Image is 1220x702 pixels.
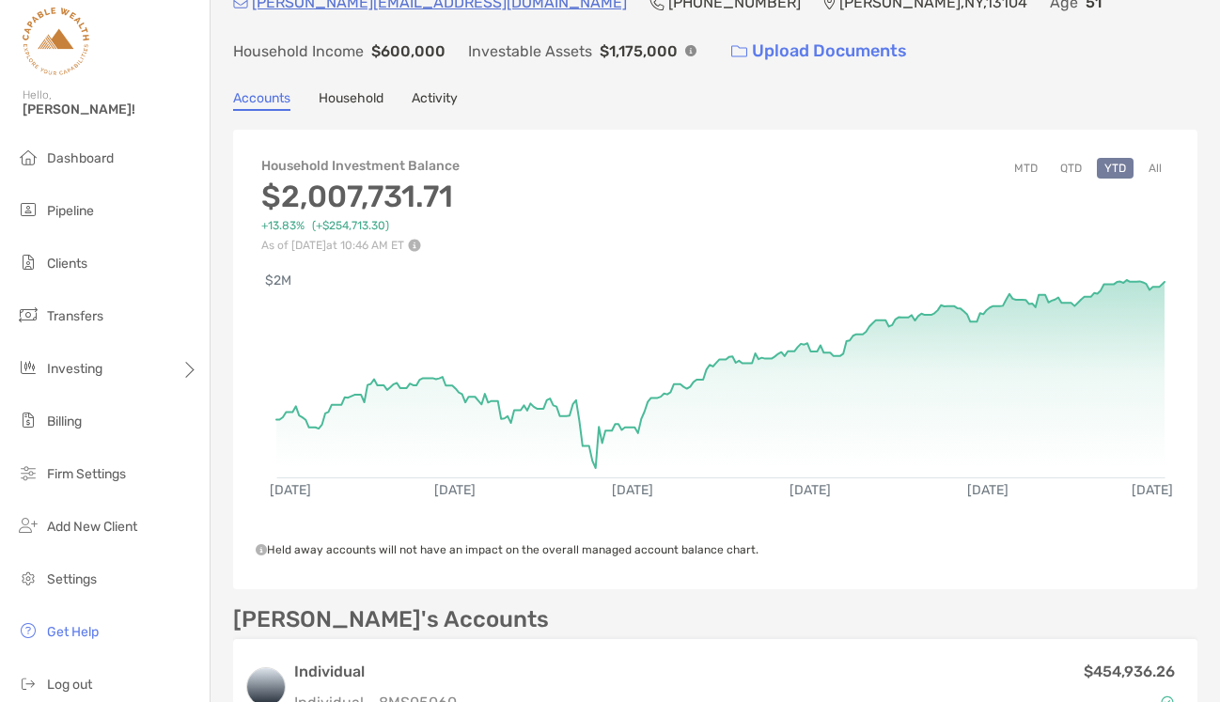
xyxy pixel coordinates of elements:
p: Investable Assets [468,39,592,63]
img: button icon [731,45,747,58]
span: Add New Client [47,519,137,535]
p: As of [DATE] at 10:46 AM ET [261,239,460,252]
img: Zoe Logo [23,8,89,75]
text: [DATE] [434,482,476,498]
img: Info Icon [685,45,696,56]
text: [DATE] [270,482,311,498]
span: Investing [47,361,102,377]
a: Accounts [233,90,290,111]
a: Household [319,90,383,111]
span: Dashboard [47,150,114,166]
span: Log out [47,677,92,693]
text: [DATE] [790,482,831,498]
button: MTD [1007,158,1045,179]
span: Clients [47,256,87,272]
p: $454,936.26 [1084,660,1175,683]
p: Household Income [233,39,364,63]
img: investing icon [17,356,39,379]
span: Firm Settings [47,466,126,482]
img: settings icon [17,567,39,589]
span: Transfers [47,308,103,324]
img: get-help icon [17,619,39,642]
span: Settings [47,571,97,587]
p: [PERSON_NAME]'s Accounts [233,608,549,632]
p: $1,175,000 [600,39,678,63]
img: transfers icon [17,304,39,326]
img: logout icon [17,672,39,694]
img: dashboard icon [17,146,39,168]
button: QTD [1053,158,1089,179]
a: Activity [412,90,458,111]
text: [DATE] [1132,482,1173,498]
img: Performance Info [408,239,421,252]
span: [PERSON_NAME]! [23,101,198,117]
span: (+$254,713.30) [312,219,389,233]
span: Get Help [47,624,99,640]
text: [DATE] [967,482,1009,498]
a: Upload Documents [719,31,919,71]
h3: $2,007,731.71 [261,179,460,214]
button: YTD [1097,158,1134,179]
img: billing icon [17,409,39,431]
h3: Individual [294,661,457,683]
p: $600,000 [371,39,446,63]
span: +13.83% [261,219,305,233]
span: Billing [47,413,82,429]
span: Pipeline [47,203,94,219]
span: Held away accounts will not have an impact on the overall managed account balance chart. [256,543,759,556]
img: pipeline icon [17,198,39,221]
img: add_new_client icon [17,514,39,537]
h4: Household Investment Balance [261,158,460,174]
button: All [1141,158,1169,179]
text: [DATE] [612,482,653,498]
img: clients icon [17,251,39,273]
text: $2M [265,273,291,289]
img: firm-settings icon [17,461,39,484]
